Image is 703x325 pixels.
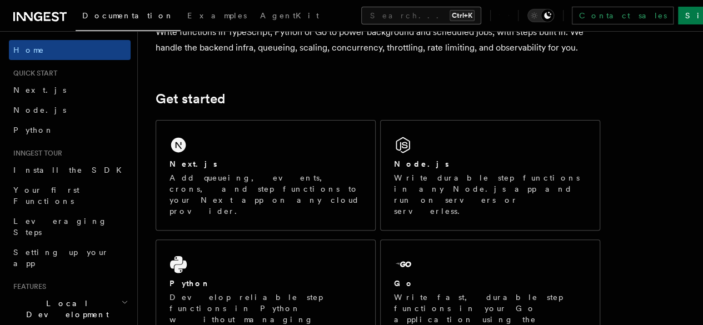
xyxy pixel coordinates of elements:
[380,120,600,231] a: Node.jsWrite durable step functions in any Node.js app and run on servers or serverless.
[9,160,131,180] a: Install the SDK
[9,100,131,120] a: Node.js
[82,11,174,20] span: Documentation
[450,10,475,21] kbd: Ctrl+K
[13,44,44,56] span: Home
[13,248,109,268] span: Setting up your app
[169,172,362,217] p: Add queueing, events, crons, and step functions to your Next app on any cloud provider.
[9,80,131,100] a: Next.js
[9,149,62,158] span: Inngest tour
[181,3,253,30] a: Examples
[9,211,131,242] a: Leveraging Steps
[9,180,131,211] a: Your first Functions
[9,298,121,320] span: Local Development
[361,7,481,24] button: Search...Ctrl+K
[527,9,554,22] button: Toggle dark mode
[9,40,131,60] a: Home
[9,282,46,291] span: Features
[9,293,131,324] button: Local Development
[156,24,600,56] p: Write functions in TypeScript, Python or Go to power background and scheduled jobs, with steps bu...
[394,158,449,169] h2: Node.js
[169,278,211,289] h2: Python
[572,7,674,24] a: Contact sales
[13,166,128,174] span: Install the SDK
[13,106,66,114] span: Node.js
[187,11,247,20] span: Examples
[156,120,376,231] a: Next.jsAdd queueing, events, crons, and step functions to your Next app on any cloud provider.
[9,242,131,273] a: Setting up your app
[76,3,181,31] a: Documentation
[9,120,131,140] a: Python
[9,69,57,78] span: Quick start
[13,126,54,134] span: Python
[394,278,414,289] h2: Go
[13,86,66,94] span: Next.js
[13,186,79,206] span: Your first Functions
[169,158,217,169] h2: Next.js
[156,91,225,107] a: Get started
[260,11,319,20] span: AgentKit
[253,3,326,30] a: AgentKit
[394,172,586,217] p: Write durable step functions in any Node.js app and run on servers or serverless.
[13,217,107,237] span: Leveraging Steps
